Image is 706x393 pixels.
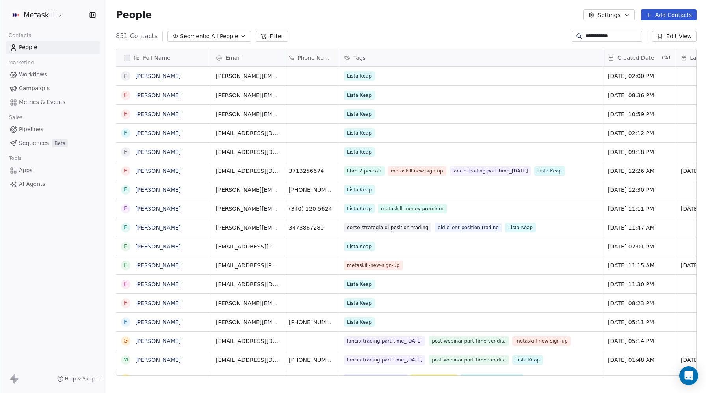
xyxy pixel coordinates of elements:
div: G [124,374,128,383]
span: Metrics & Events [19,98,65,106]
a: Pipelines [6,123,100,136]
span: [EMAIL_ADDRESS][DOMAIN_NAME] [216,148,279,156]
a: Workflows [6,68,100,81]
div: F [124,129,127,137]
span: old client-position trading [435,223,502,232]
a: Apps [6,164,100,177]
span: [EMAIL_ADDRESS][PERSON_NAME][DOMAIN_NAME] [216,243,279,250]
span: [PERSON_NAME][EMAIL_ADDRESS][DOMAIN_NAME] [216,110,279,118]
div: F [124,280,127,288]
span: [EMAIL_ADDRESS][DOMAIN_NAME] [216,280,279,288]
span: Lista Keap [344,109,375,119]
span: Phone Number [297,54,334,62]
span: People [19,43,37,52]
a: [PERSON_NAME] [135,168,181,174]
span: [EMAIL_ADDRESS][DOMAIN_NAME] [216,375,279,383]
span: [EMAIL_ADDRESS][DOMAIN_NAME] [216,337,279,345]
a: [PERSON_NAME] [135,281,181,287]
span: Lista Keap [344,128,375,138]
span: All People [211,32,238,41]
div: F [124,318,127,326]
div: Open Intercom Messenger [679,366,698,385]
span: [DATE] 08:23 PM [608,299,671,307]
a: [PERSON_NAME] [135,206,181,212]
span: Lista Keap [344,204,375,213]
span: Beta [52,139,68,147]
span: Full Name [143,54,171,62]
button: Add Contacts [641,9,697,20]
a: [PERSON_NAME] [135,243,181,250]
div: grid [116,67,211,376]
div: G [124,337,128,345]
button: Filter [256,31,288,42]
span: [PERSON_NAME][EMAIL_ADDRESS][DOMAIN_NAME] [216,299,279,307]
span: [PHONE_NUMBER] [289,318,334,326]
span: Lista Keap [344,280,375,289]
span: Lista Keap [344,242,375,251]
button: Edit View [652,31,697,42]
span: [PERSON_NAME][EMAIL_ADDRESS][DOMAIN_NAME] [216,205,279,213]
span: [DATE] 05:11 PM [608,318,671,326]
span: [DATE] 11:47 AM [608,224,671,232]
span: [DATE] 02:12 PM [608,129,671,137]
span: Tags [353,54,366,62]
span: AI Agents [19,180,45,188]
span: 3473867280 [289,224,334,232]
span: Lista Keap [344,147,375,157]
span: [PERSON_NAME][EMAIL_ADDRESS][DOMAIN_NAME] [216,72,279,80]
span: Help & Support [65,376,101,382]
span: libro-7-peccati [344,166,385,176]
a: [PERSON_NAME] [135,92,181,98]
span: [DATE] 07:58 AM [608,375,671,383]
div: F [124,299,127,307]
span: post-vendita-the-switch [461,374,523,384]
span: [DATE] 02:00 PM [608,72,671,80]
span: Lista Keap [344,91,375,100]
span: Created Date [617,54,654,62]
div: Phone Number [284,49,339,66]
span: metaskill-money-premium [378,204,447,213]
span: Lista Keap [505,223,536,232]
span: corso-strategia-di-position-trading [344,223,431,232]
span: lancio-theswitch_[DATE] [344,374,407,384]
span: metaskill-new-sign-up [388,166,446,176]
a: AI Agents [6,178,100,191]
span: [EMAIL_ADDRESS][DOMAIN_NAME] [216,356,279,364]
div: F [124,185,127,194]
a: [PERSON_NAME] [135,149,181,155]
div: Email [211,49,284,66]
span: [PERSON_NAME][EMAIL_ADDRESS][DOMAIN_NAME] [216,318,279,326]
span: Tools [6,152,25,164]
div: F [124,204,127,213]
a: [PERSON_NAME] [135,338,181,344]
a: [PERSON_NAME] [135,187,181,193]
span: Sales [6,111,26,123]
a: [PERSON_NAME] [135,262,181,269]
span: [DATE] 08:36 PM [608,91,671,99]
span: lancio-the-switch [411,374,457,384]
div: Full Name [116,49,211,66]
a: [PERSON_NAME] [135,73,181,79]
span: [DATE] 05:14 PM [608,337,671,345]
div: Created DateCAT [603,49,676,66]
span: post-webinar-part-time-vendita [429,355,509,365]
span: metaskill-new-sign-up [512,336,571,346]
span: lancio-trading-part-time_[DATE] [344,355,425,365]
span: [DATE] 11:15 AM [608,261,671,269]
span: Lista Keap [344,317,375,327]
span: [EMAIL_ADDRESS][DOMAIN_NAME] [216,167,279,175]
a: [PERSON_NAME] [135,300,181,306]
span: Segments: [180,32,210,41]
a: [PERSON_NAME] [135,319,181,325]
a: SequencesBeta [6,137,100,150]
span: Metaskill [24,10,55,20]
span: metaskill-new-sign-up [344,261,403,270]
span: Lista Keap [344,185,375,195]
span: [DATE] 02:01 PM [608,243,671,250]
div: M [123,356,128,364]
div: F [124,72,127,80]
button: Metaskill [9,8,65,22]
span: [DATE] 01:48 AM [608,356,671,364]
span: Sequences [19,139,49,147]
span: Lista Keap [534,166,565,176]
